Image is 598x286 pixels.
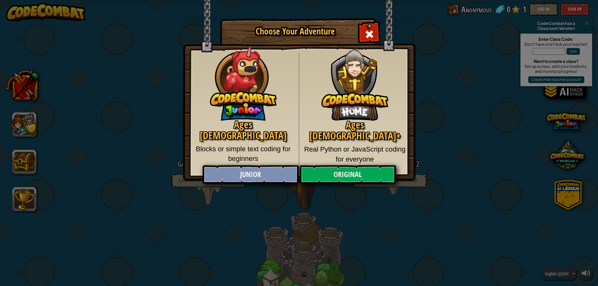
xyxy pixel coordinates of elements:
[304,120,406,141] h2: Ages [DEMOGRAPHIC_DATA]+
[300,165,396,184] a: Original
[210,41,277,121] img: CodeCombat Junior hero character
[202,165,298,184] a: Junior
[321,39,388,121] img: CodeCombat Original hero character
[304,144,406,164] p: Real Python or JavaScript coding for everyone
[192,119,294,141] h2: Ages [DEMOGRAPHIC_DATA]
[192,144,294,164] p: Blocks or simple text coding for beginners
[231,27,359,36] h1: Choose Your Adventure
[359,24,379,43] div: Close modal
